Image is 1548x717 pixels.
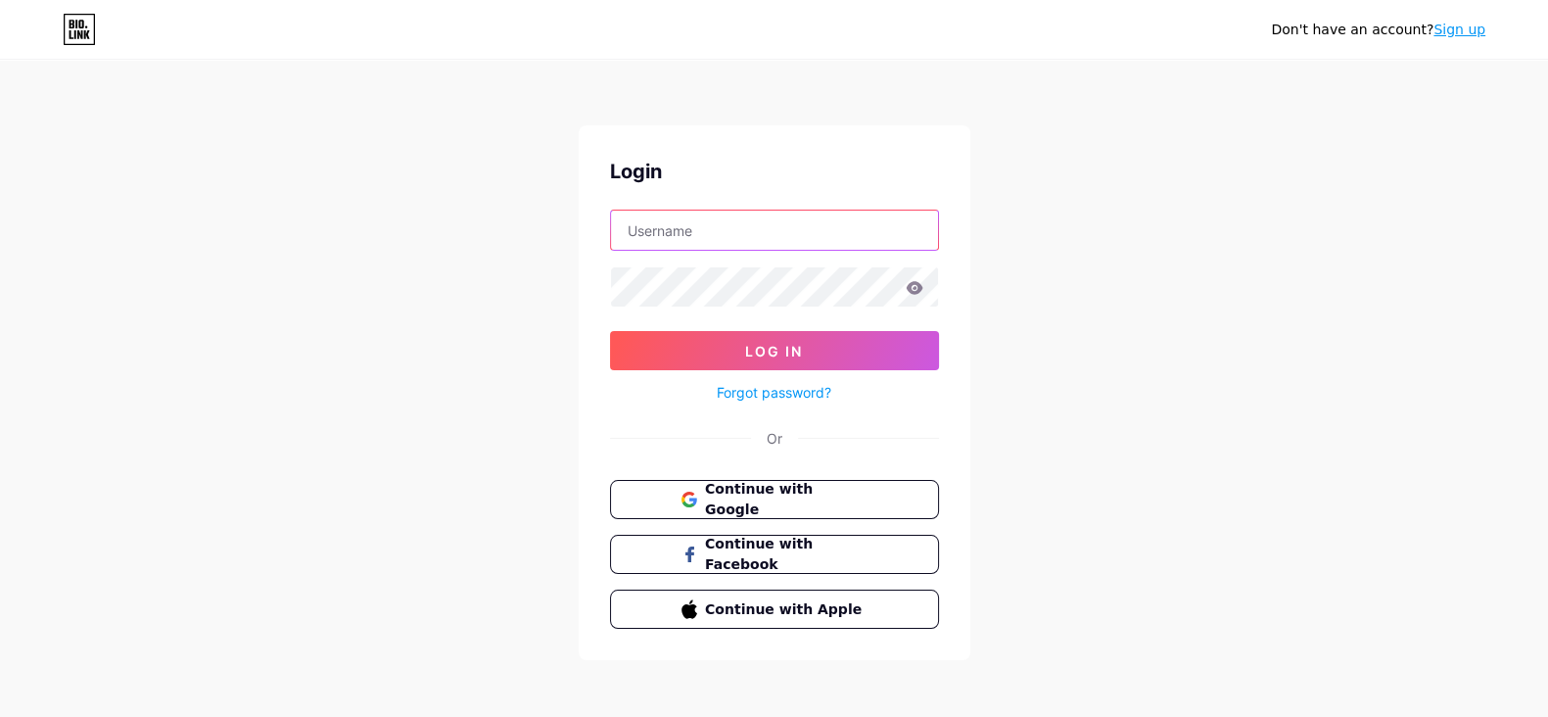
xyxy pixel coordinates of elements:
[1433,22,1485,37] a: Sign up
[705,479,867,520] span: Continue with Google
[705,534,867,575] span: Continue with Facebook
[705,599,867,620] span: Continue with Apple
[610,535,939,574] button: Continue with Facebook
[717,382,831,403] a: Forgot password?
[611,211,938,250] input: Username
[745,343,803,359] span: Log In
[1271,20,1485,40] div: Don't have an account?
[610,480,939,519] button: Continue with Google
[610,157,939,186] div: Login
[610,590,939,629] button: Continue with Apple
[767,428,782,449] div: Or
[610,331,939,370] button: Log In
